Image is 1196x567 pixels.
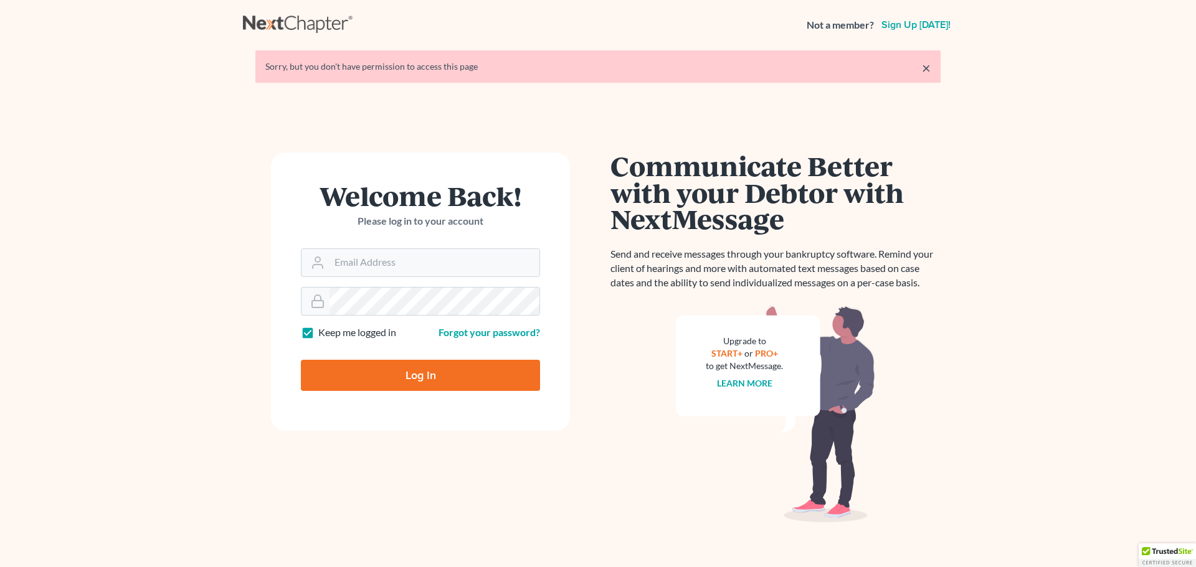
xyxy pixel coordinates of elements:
a: START+ [711,348,743,358]
h1: Welcome Back! [301,182,540,209]
h1: Communicate Better with your Debtor with NextMessage [610,152,941,232]
img: nextmessage_bg-59042aed3d76b12b5cd301f8e5b87938c9018125f34e5fa2b7a6b67550977c72.svg [676,305,875,523]
input: Email Address [330,249,539,276]
a: × [922,60,931,75]
a: Learn more [717,378,772,388]
div: to get NextMessage. [706,360,783,372]
a: Sign up [DATE]! [879,20,953,30]
a: Forgot your password? [439,326,540,338]
p: Send and receive messages through your bankruptcy software. Remind your client of hearings and mo... [610,247,941,290]
label: Keep me logged in [318,326,396,340]
span: or [744,348,753,358]
div: Upgrade to [706,335,783,347]
strong: Not a member? [807,18,874,32]
div: TrustedSite Certified [1139,543,1196,567]
div: Sorry, but you don't have permission to access this page [265,60,931,73]
p: Please log in to your account [301,214,540,228]
input: Log In [301,360,540,391]
a: PRO+ [755,348,778,358]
